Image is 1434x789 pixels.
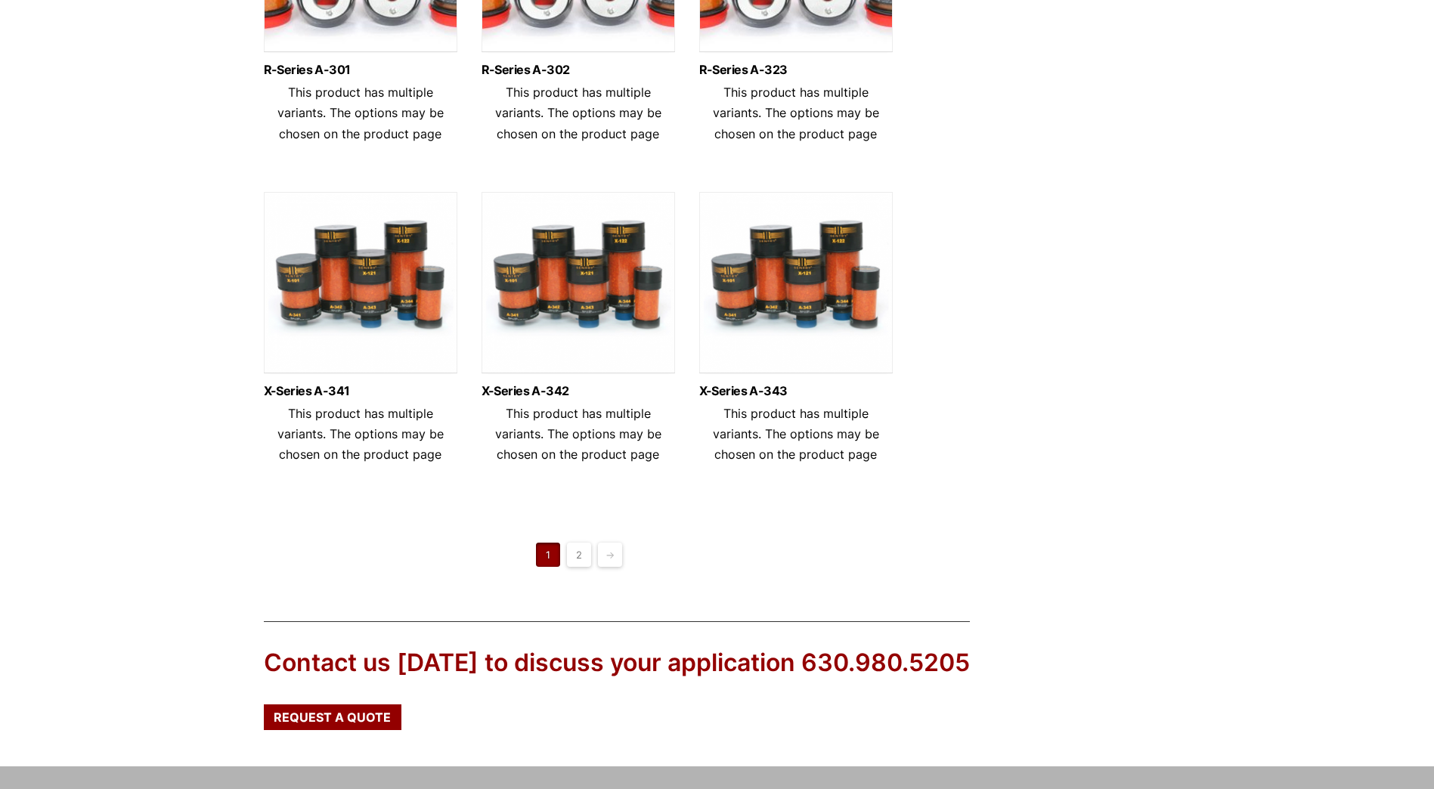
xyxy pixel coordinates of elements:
a: Page 2 [567,543,591,567]
span: This product has multiple variants. The options may be chosen on the product page [713,406,879,462]
a: → [598,543,622,567]
span: This product has multiple variants. The options may be chosen on the product page [495,85,661,141]
a: X-Series A-343 [699,385,893,398]
a: X-Series A-342 [482,385,675,398]
nav: Product Pagination [264,543,894,567]
span: This product has multiple variants. The options may be chosen on the product page [277,406,444,462]
span: Request a Quote [274,711,391,723]
span: This product has multiple variants. The options may be chosen on the product page [713,85,879,141]
a: Request a Quote [264,704,401,730]
span: This product has multiple variants. The options may be chosen on the product page [495,406,661,462]
a: R-Series A-301 [264,63,457,76]
a: R-Series A-323 [699,63,893,76]
div: Contact us [DATE] to discuss your application 630.980.5205 [264,646,970,680]
a: X-Series A-341 [264,385,457,398]
span: Page 1 [536,543,560,567]
a: R-Series A-302 [482,63,675,76]
span: This product has multiple variants. The options may be chosen on the product page [277,85,444,141]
